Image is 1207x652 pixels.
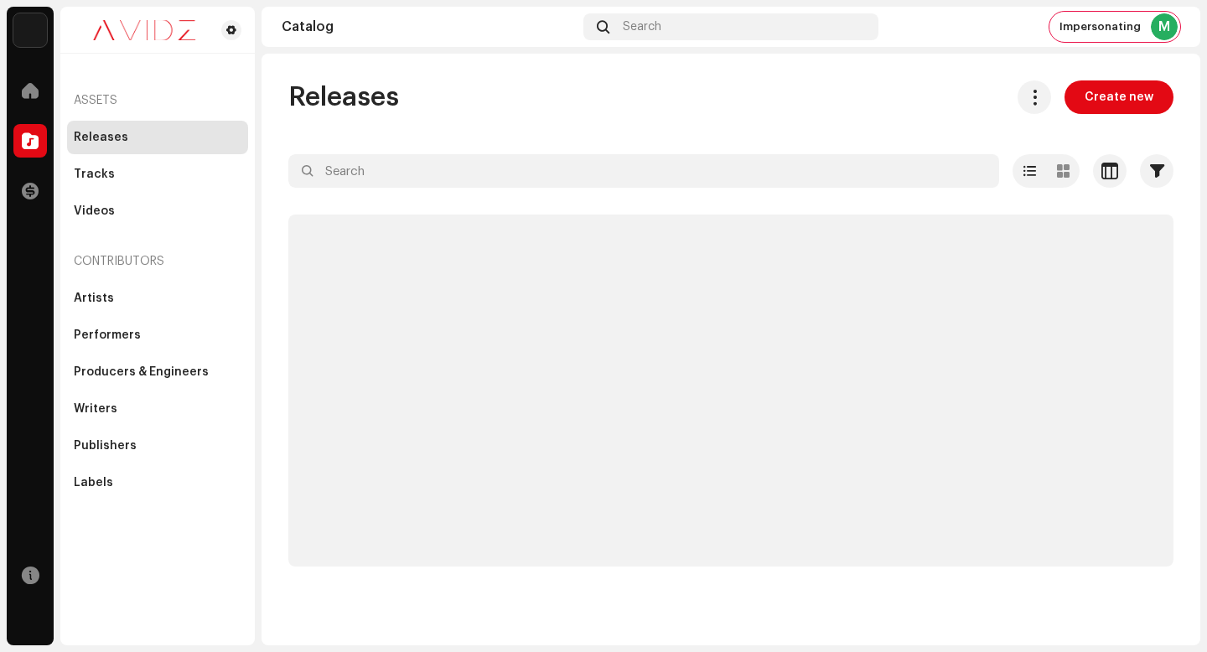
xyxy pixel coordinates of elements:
[74,131,128,144] div: Releases
[282,20,577,34] div: Catalog
[67,318,248,352] re-m-nav-item: Performers
[1059,20,1141,34] span: Impersonating
[67,429,248,463] re-m-nav-item: Publishers
[67,282,248,315] re-m-nav-item: Artists
[74,402,117,416] div: Writers
[288,80,399,114] span: Releases
[67,194,248,228] re-m-nav-item: Videos
[67,355,248,389] re-m-nav-item: Producers & Engineers
[74,365,209,379] div: Producers & Engineers
[67,158,248,191] re-m-nav-item: Tracks
[74,439,137,453] div: Publishers
[1065,80,1173,114] button: Create new
[74,329,141,342] div: Performers
[74,476,113,489] div: Labels
[74,168,115,181] div: Tracks
[1085,80,1153,114] span: Create new
[67,241,248,282] re-a-nav-header: Contributors
[288,154,999,188] input: Search
[67,121,248,154] re-m-nav-item: Releases
[1151,13,1178,40] div: M
[74,20,215,40] img: 0c631eef-60b6-411a-a233-6856366a70de
[13,13,47,47] img: 10d72f0b-d06a-424f-aeaa-9c9f537e57b6
[67,466,248,499] re-m-nav-item: Labels
[623,20,661,34] span: Search
[74,204,115,218] div: Videos
[74,292,114,305] div: Artists
[67,80,248,121] re-a-nav-header: Assets
[67,392,248,426] re-m-nav-item: Writers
